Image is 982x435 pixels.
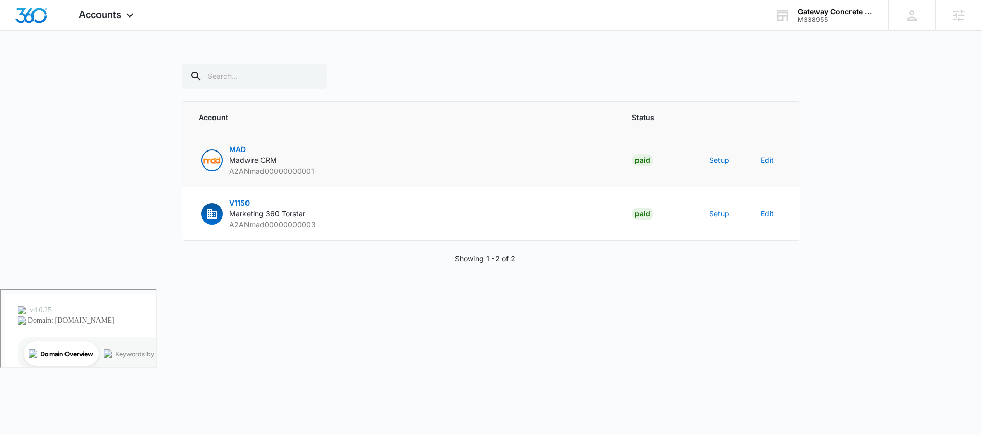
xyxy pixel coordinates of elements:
[632,154,653,166] div: Paid
[199,144,314,176] button: Madwire CRMMADMadwire CRMA2ANmad00000000001
[17,27,25,35] img: website_grey.svg
[798,16,873,23] div: account id
[29,16,51,25] div: v 4.0.25
[229,209,305,218] span: Marketing 360 Torstar
[761,155,774,165] button: Edit
[229,156,277,164] span: Madwire CRM
[114,61,174,68] div: Keywords by Traffic
[39,61,92,68] div: Domain Overview
[79,9,121,20] span: Accounts
[632,208,653,220] div: Paid
[798,8,873,16] div: account name
[17,16,25,25] img: logo_orange.svg
[229,145,246,154] span: MAD
[761,208,774,219] button: Edit
[103,60,111,68] img: tab_keywords_by_traffic_grey.svg
[199,112,607,123] span: Account
[709,155,729,165] button: Setup
[229,198,250,207] span: V1150
[202,150,222,170] img: Madwire CRM
[28,60,36,68] img: tab_domain_overview_orange.svg
[27,27,113,35] div: Domain: [DOMAIN_NAME]
[229,166,314,175] span: A2ANmad00000000001
[229,220,316,229] span: A2ANmad00000000003
[199,197,316,230] button: V1150Marketing 360 TorstarA2ANmad00000000003
[709,208,729,219] button: Setup
[455,253,515,264] p: Showing 1-2 of 2
[632,112,684,123] span: Status
[182,64,327,89] input: Search...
